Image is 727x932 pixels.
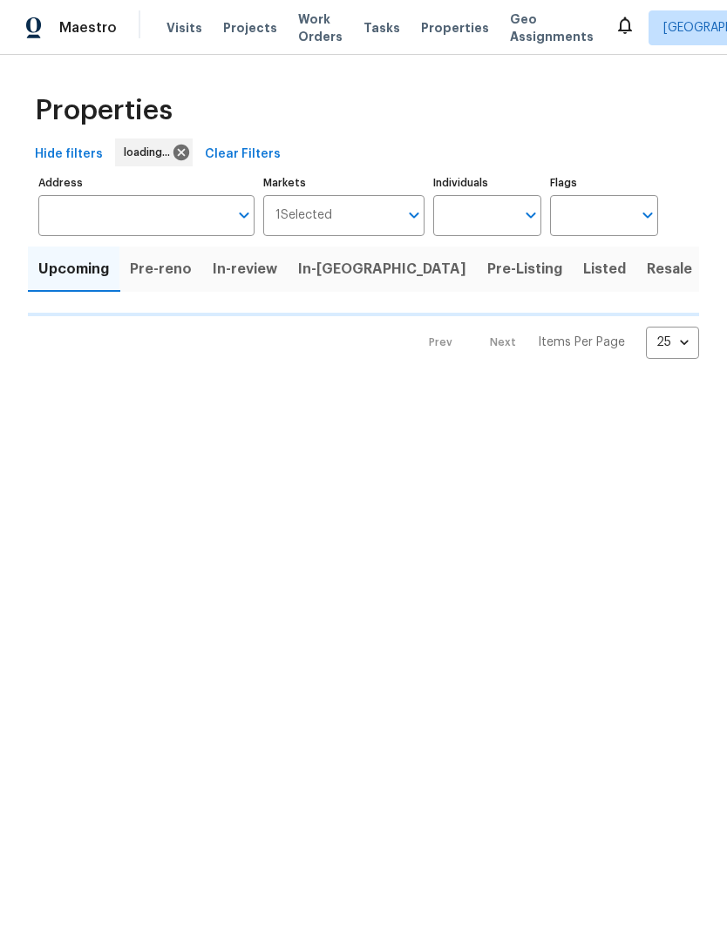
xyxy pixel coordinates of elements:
[412,327,699,359] nav: Pagination Navigation
[519,203,543,227] button: Open
[213,257,277,281] span: In-review
[38,178,255,188] label: Address
[275,208,332,223] span: 1 Selected
[198,138,288,171] button: Clear Filters
[205,144,281,165] span: Clear Filters
[130,257,192,281] span: Pre-reno
[402,203,426,227] button: Open
[433,178,541,188] label: Individuals
[232,203,256,227] button: Open
[421,19,489,37] span: Properties
[646,320,699,365] div: 25
[538,334,625,351] p: Items Per Page
[298,257,466,281] span: In-[GEOGRAPHIC_DATA]
[223,19,277,37] span: Projects
[298,10,343,45] span: Work Orders
[635,203,660,227] button: Open
[115,138,193,166] div: loading...
[166,19,202,37] span: Visits
[38,257,109,281] span: Upcoming
[487,257,562,281] span: Pre-Listing
[263,178,425,188] label: Markets
[583,257,626,281] span: Listed
[59,19,117,37] span: Maestro
[28,138,110,171] button: Hide filters
[124,144,177,161] span: loading...
[550,178,658,188] label: Flags
[363,22,400,34] span: Tasks
[647,257,692,281] span: Resale
[35,102,173,119] span: Properties
[35,144,103,165] span: Hide filters
[510,10,594,45] span: Geo Assignments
